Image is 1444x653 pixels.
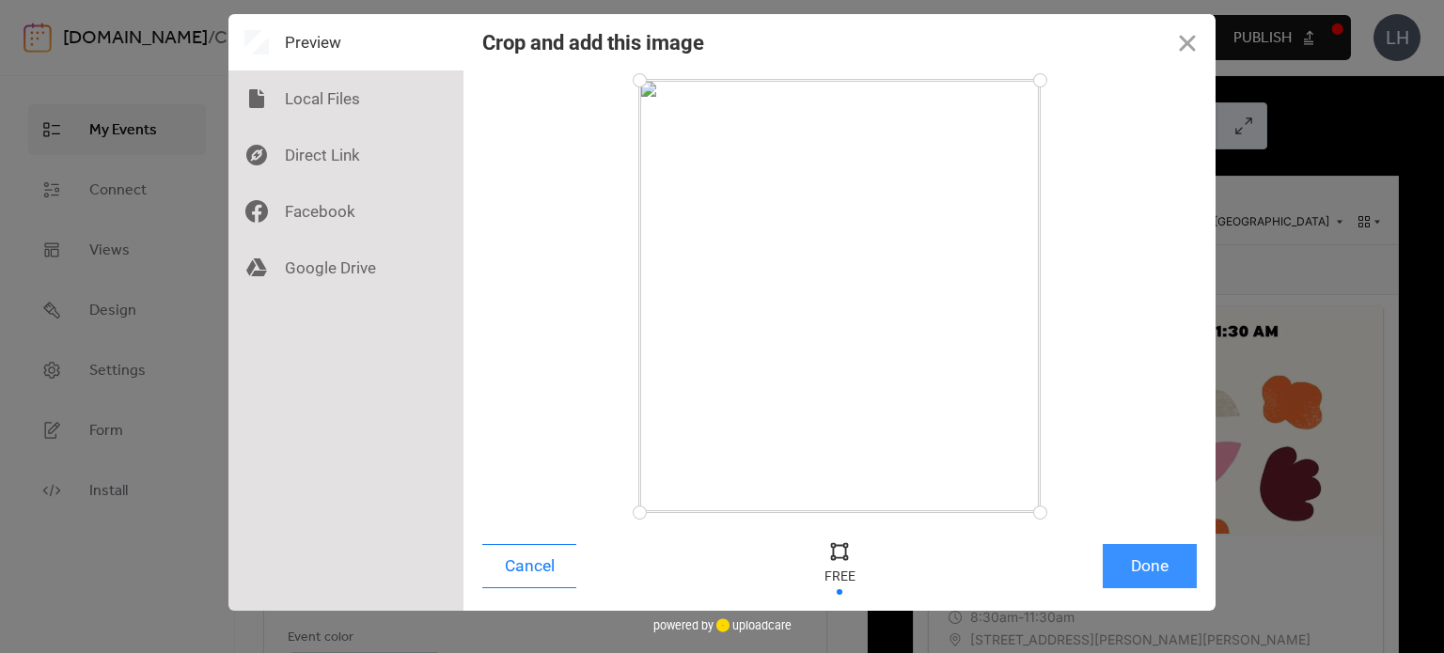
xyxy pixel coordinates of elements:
div: Crop and add this image [482,31,704,54]
div: Google Drive [228,240,463,296]
div: Preview [228,14,463,70]
a: uploadcare [714,618,792,632]
div: Direct Link [228,127,463,183]
button: Done [1103,544,1197,588]
div: powered by [653,611,792,639]
div: Local Files [228,70,463,127]
button: Cancel [482,544,576,588]
div: Facebook [228,183,463,240]
button: Close [1159,14,1216,70]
